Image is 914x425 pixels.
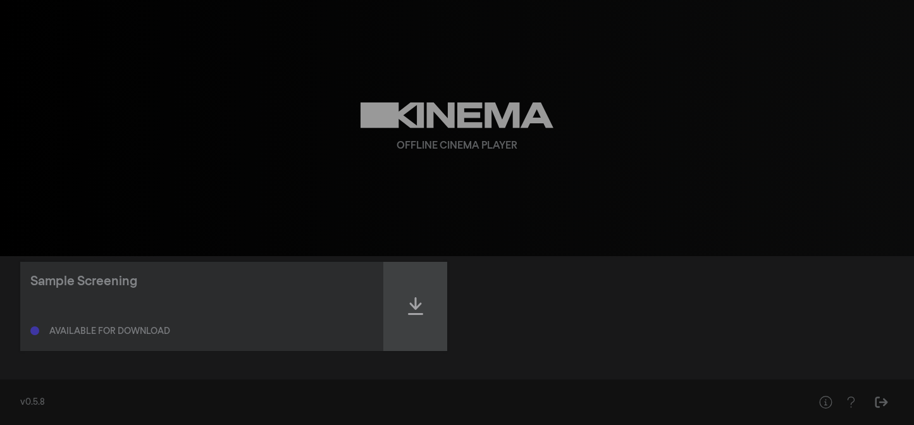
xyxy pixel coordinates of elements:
[20,396,787,409] div: v0.5.8
[30,272,137,291] div: Sample Screening
[868,390,894,415] button: Sign Out
[397,139,517,154] div: Offline Cinema Player
[838,390,863,415] button: Help
[49,327,170,336] div: Available for download
[813,390,838,415] button: Help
